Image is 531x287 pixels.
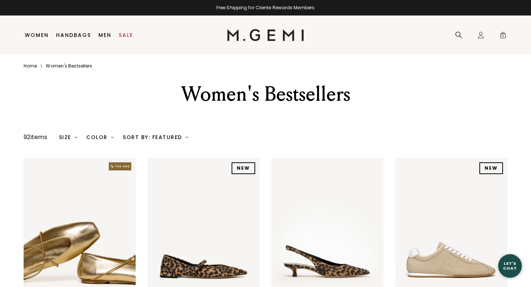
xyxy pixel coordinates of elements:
[24,63,37,69] a: Home
[232,162,255,174] div: NEW
[499,33,507,40] span: 0
[111,136,114,139] img: chevron-down.svg
[109,162,131,170] img: The One tag
[138,81,393,107] div: Women's Bestsellers
[46,63,92,69] a: Women's bestsellers
[227,29,304,41] img: M.Gemi
[479,162,503,174] div: NEW
[123,134,188,140] div: Sort By: Featured
[98,32,111,38] a: Men
[59,134,78,140] div: Size
[185,136,188,139] img: chevron-down.svg
[74,136,77,139] img: chevron-down.svg
[56,32,91,38] a: Handbags
[25,32,49,38] a: Women
[86,134,114,140] div: Color
[24,133,47,142] div: 92 items
[119,32,133,38] a: Sale
[498,261,522,270] div: Let's Chat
